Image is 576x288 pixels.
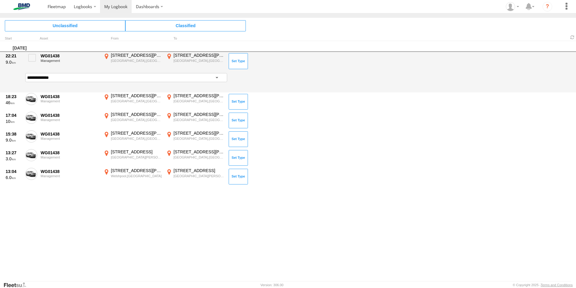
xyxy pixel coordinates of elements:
label: Click to View Event Location [165,168,225,185]
button: Click to Set [229,169,248,184]
div: WG01438 [41,113,99,118]
div: [STREET_ADDRESS] [174,168,224,173]
div: [STREET_ADDRESS][PERSON_NAME] [174,53,224,58]
div: Management [41,137,99,140]
div: © Copyright 2025 - [513,283,573,287]
div: To [165,37,225,40]
div: [STREET_ADDRESS][PERSON_NAME] [174,112,224,117]
div: Management [41,174,99,178]
div: [STREET_ADDRESS][PERSON_NAME] [111,130,162,136]
div: 9.0 [6,137,22,143]
div: WG01438 [41,53,99,59]
a: Terms and Conditions [541,283,573,287]
div: 46 [6,100,22,105]
label: Click to View Event Location [102,53,163,70]
span: Click to view Classified Trips [125,20,246,31]
div: Management [41,59,99,62]
div: [GEOGRAPHIC_DATA][PERSON_NAME],[GEOGRAPHIC_DATA] [111,155,162,159]
label: Click to View Event Location [165,112,225,129]
button: Click to Set [229,150,248,166]
img: bmd-logo.svg [6,3,37,10]
div: 17:04 [6,113,22,118]
div: WG01438 [41,94,99,99]
div: 13:04 [6,169,22,174]
div: [STREET_ADDRESS][PERSON_NAME] [111,53,162,58]
label: Click to View Event Location [165,149,225,167]
div: [STREET_ADDRESS] [111,149,162,155]
button: Click to Set [229,53,248,69]
div: 9.0 [6,59,22,65]
label: Click to View Event Location [165,93,225,110]
div: 10 [6,119,22,124]
div: 3.0 [6,156,22,162]
span: Click to view Unclassified Trips [5,20,125,31]
label: Click to View Event Location [165,130,225,148]
div: [GEOGRAPHIC_DATA][PERSON_NAME],[GEOGRAPHIC_DATA] [174,174,224,178]
div: [STREET_ADDRESS][PERSON_NAME] [174,149,224,155]
div: Management [41,99,99,103]
div: [STREET_ADDRESS][PERSON_NAME] [111,93,162,98]
label: Click to View Event Location [102,168,163,185]
div: From [102,37,163,40]
div: [GEOGRAPHIC_DATA],[GEOGRAPHIC_DATA] [174,136,224,141]
div: WG01438 [41,131,99,137]
div: WG01438 [41,169,99,174]
div: Click to Sort [5,37,23,40]
div: [GEOGRAPHIC_DATA],[GEOGRAPHIC_DATA] [174,155,224,159]
i: ? [543,2,552,11]
div: [GEOGRAPHIC_DATA],[GEOGRAPHIC_DATA] [174,118,224,122]
div: [GEOGRAPHIC_DATA],[GEOGRAPHIC_DATA] [111,118,162,122]
div: [GEOGRAPHIC_DATA],[GEOGRAPHIC_DATA] [174,99,224,103]
div: [GEOGRAPHIC_DATA],[GEOGRAPHIC_DATA] [111,59,162,63]
button: Click to Set [229,113,248,128]
button: Click to Set [229,131,248,147]
div: Management [41,118,99,122]
div: [STREET_ADDRESS][PERSON_NAME] [174,93,224,98]
div: Asset [40,37,100,40]
label: Click to View Event Location [102,130,163,148]
label: Click to View Event Location [102,149,163,167]
div: 13:27 [6,150,22,155]
div: Version: 306.00 [261,283,283,287]
div: 6.0 [6,175,22,180]
div: [STREET_ADDRESS][PERSON_NAME] [111,112,162,117]
label: Click to View Event Location [165,53,225,70]
div: 15:38 [6,131,22,137]
div: Welshpool,[GEOGRAPHIC_DATA] [111,174,162,178]
div: [GEOGRAPHIC_DATA],[GEOGRAPHIC_DATA] [111,99,162,103]
div: 18:23 [6,94,22,99]
div: [GEOGRAPHIC_DATA],[GEOGRAPHIC_DATA] [174,59,224,63]
a: Visit our Website [3,282,31,288]
div: [STREET_ADDRESS][PERSON_NAME] [111,168,162,173]
div: Management [41,155,99,159]
label: Click to View Event Location [102,112,163,129]
div: WG01438 [41,150,99,155]
button: Click to Set [229,94,248,110]
div: 22:21 [6,53,22,59]
label: Click to View Event Location [102,93,163,110]
span: Refresh [569,34,576,40]
div: Tony Tanna [504,2,521,11]
div: [STREET_ADDRESS][PERSON_NAME] [174,130,224,136]
div: [GEOGRAPHIC_DATA],[GEOGRAPHIC_DATA] [111,136,162,141]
